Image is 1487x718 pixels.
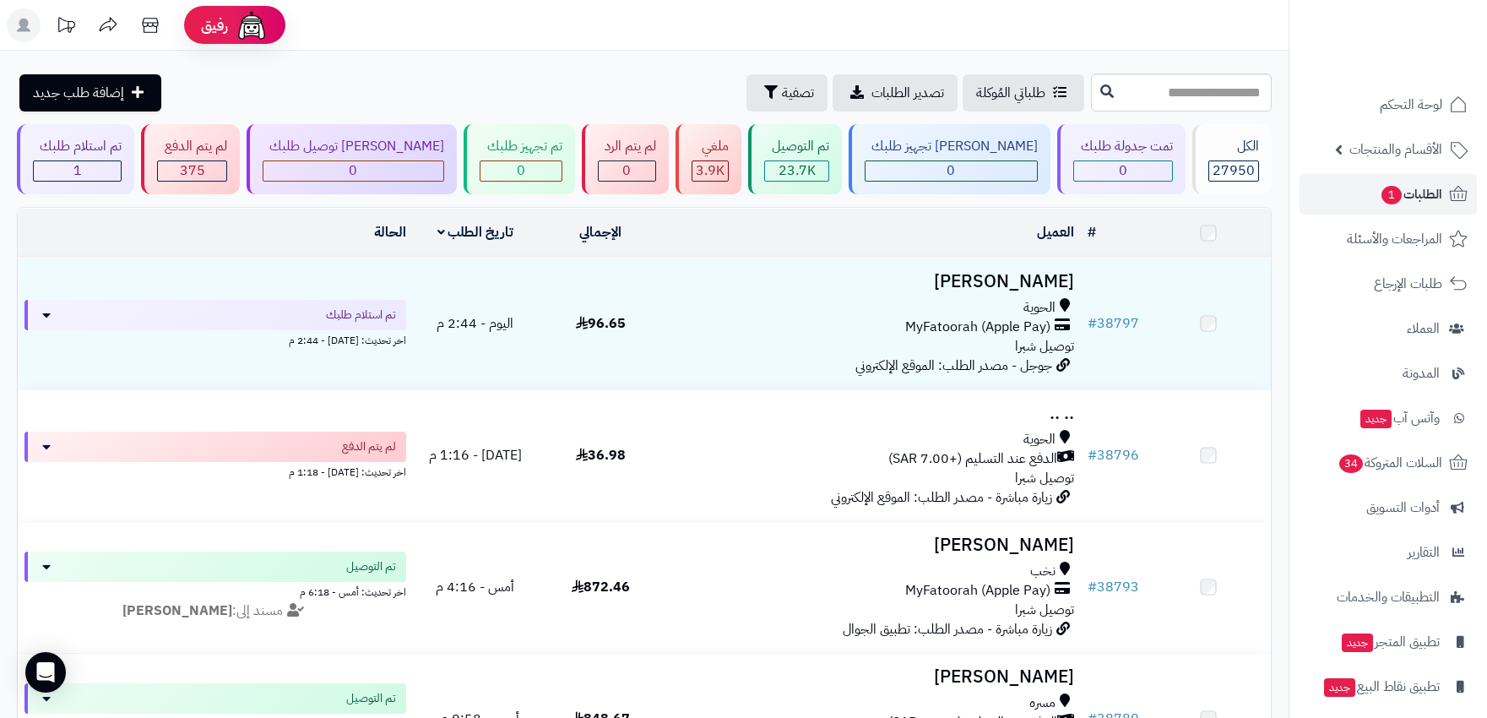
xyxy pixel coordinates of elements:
a: وآتس آبجديد [1300,398,1477,438]
span: MyFatoorah (Apple Pay) [905,581,1050,601]
div: الكل [1208,137,1259,156]
span: 0 [517,160,525,181]
span: 0 [622,160,631,181]
span: 3.9K [696,160,725,181]
a: #38793 [1088,577,1139,597]
span: تم استلام طلبك [326,307,396,324]
span: لم يتم الدفع [342,438,396,455]
span: إضافة طلب جديد [33,83,124,103]
a: تم استلام طلبك 1 [14,124,138,194]
h3: [PERSON_NAME] [670,272,1073,291]
strong: [PERSON_NAME] [122,601,232,621]
a: #38796 [1088,445,1139,465]
a: #38797 [1088,313,1139,334]
span: 0 [1119,160,1127,181]
div: 3853 [692,161,728,181]
a: الكل27950 [1189,124,1275,194]
a: المراجعات والأسئلة [1300,219,1477,259]
span: زيارة مباشرة - مصدر الطلب: تطبيق الجوال [843,619,1052,639]
h3: [PERSON_NAME] [670,536,1073,555]
span: 23.7K [779,160,816,181]
div: مسند إلى: [12,601,419,621]
span: نخب [1030,562,1056,581]
span: أمس - 4:16 م [436,577,514,597]
a: التقارير [1300,532,1477,573]
a: الطلبات1 [1300,174,1477,215]
span: الحوية [1023,430,1056,449]
span: السلات المتروكة [1338,451,1442,475]
div: اخر تحديث: [DATE] - 2:44 م [24,330,406,348]
span: المراجعات والأسئلة [1347,227,1442,251]
span: 1 [73,160,82,181]
span: # [1088,445,1097,465]
span: توصيل شبرا [1015,336,1074,356]
span: 96.65 [576,313,626,334]
div: اخر تحديث: [DATE] - 1:18 م [24,462,406,480]
a: التطبيقات والخدمات [1300,577,1477,617]
img: logo-2.png [1372,47,1471,83]
div: [PERSON_NAME] تجهيز طلبك [865,137,1038,156]
span: MyFatoorah (Apple Pay) [905,318,1050,337]
span: جديد [1324,678,1355,697]
a: لوحة التحكم [1300,84,1477,125]
a: تطبيق المتجرجديد [1300,622,1477,662]
h3: [PERSON_NAME] [670,667,1073,687]
a: العملاء [1300,308,1477,349]
span: 36.98 [576,445,626,465]
span: الحوية [1023,298,1056,318]
span: 27950 [1213,160,1255,181]
div: تم استلام طلبك [33,137,122,156]
div: 0 [599,161,655,181]
span: # [1088,577,1097,597]
img: ai-face.png [235,8,269,42]
button: تصفية [746,74,828,112]
div: 0 [263,161,443,181]
span: وآتس آب [1359,406,1440,430]
div: تم التوصيل [764,137,828,156]
a: طلبات الإرجاع [1300,264,1477,304]
a: [PERSON_NAME] تجهيز طلبك 0 [845,124,1054,194]
span: توصيل شبرا [1015,468,1074,488]
a: الحالة [374,222,406,242]
span: 34 [1339,454,1363,473]
span: توصيل شبرا [1015,600,1074,620]
a: المدونة [1300,353,1477,394]
span: العملاء [1407,317,1440,340]
a: تمت جدولة طلبك 0 [1054,124,1188,194]
a: إضافة طلب جديد [19,74,161,112]
a: الإجمالي [579,222,621,242]
span: 0 [947,160,955,181]
div: [PERSON_NAME] توصيل طلبك [263,137,444,156]
a: تطبيق نقاط البيعجديد [1300,666,1477,707]
span: تم التوصيل [346,690,396,707]
span: تم التوصيل [346,558,396,575]
span: التقارير [1408,541,1440,564]
span: 0 [349,160,357,181]
span: الدفع عند التسليم (+7.00 SAR) [888,449,1057,469]
span: أدوات التسويق [1366,496,1440,519]
span: تصفية [782,83,814,103]
span: الطلبات [1380,182,1442,206]
span: [DATE] - 1:16 م [429,445,522,465]
span: جديد [1360,410,1392,428]
a: لم يتم الرد 0 [578,124,672,194]
a: تاريخ الطلب [437,222,514,242]
span: 375 [180,160,205,181]
span: اليوم - 2:44 م [437,313,513,334]
div: تم تجهيز طلبك [480,137,562,156]
span: تطبيق نقاط البيع [1322,675,1440,699]
div: تمت جدولة طلبك [1073,137,1172,156]
span: التطبيقات والخدمات [1337,585,1440,609]
div: لم يتم الدفع [157,137,226,156]
span: تصدير الطلبات [871,83,944,103]
h3: .. .. [670,404,1073,423]
span: طلبات الإرجاع [1374,272,1442,296]
div: 23721 [765,161,828,181]
a: تصدير الطلبات [833,74,958,112]
div: 375 [158,161,225,181]
span: 1 [1381,186,1402,204]
span: تطبيق المتجر [1340,630,1440,654]
div: لم يتم الرد [598,137,656,156]
span: جديد [1342,634,1373,652]
span: الأقسام والمنتجات [1349,138,1442,161]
